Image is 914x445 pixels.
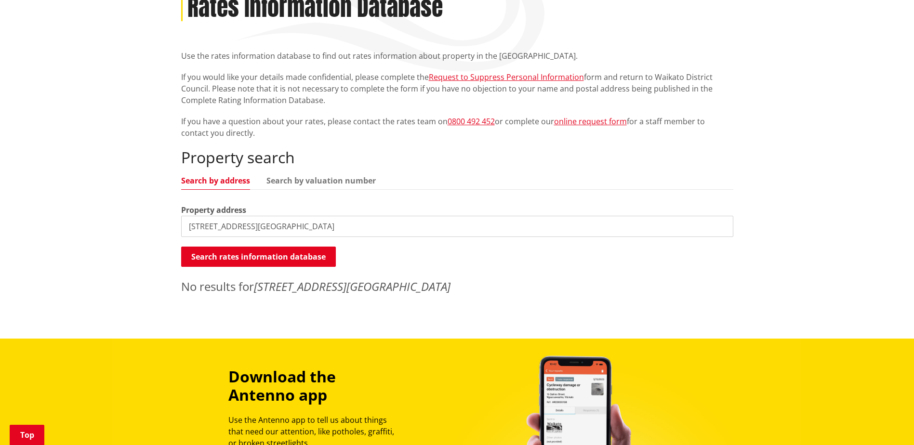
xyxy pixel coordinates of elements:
[181,278,733,295] p: No results for
[181,71,733,106] p: If you would like your details made confidential, please complete the form and return to Waikato ...
[448,116,495,127] a: 0800 492 452
[429,72,584,82] a: Request to Suppress Personal Information
[266,177,376,184] a: Search by valuation number
[181,116,733,139] p: If you have a question about your rates, please contact the rates team on or complete our for a s...
[228,367,403,405] h3: Download the Antenno app
[181,216,733,237] input: e.g. Duke Street NGARUAWAHIA
[181,177,250,184] a: Search by address
[181,148,733,167] h2: Property search
[181,50,733,62] p: Use the rates information database to find out rates information about property in the [GEOGRAPHI...
[181,247,336,267] button: Search rates information database
[254,278,450,294] em: [STREET_ADDRESS][GEOGRAPHIC_DATA]
[870,405,904,439] iframe: Messenger Launcher
[10,425,44,445] a: Top
[554,116,627,127] a: online request form
[181,204,246,216] label: Property address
